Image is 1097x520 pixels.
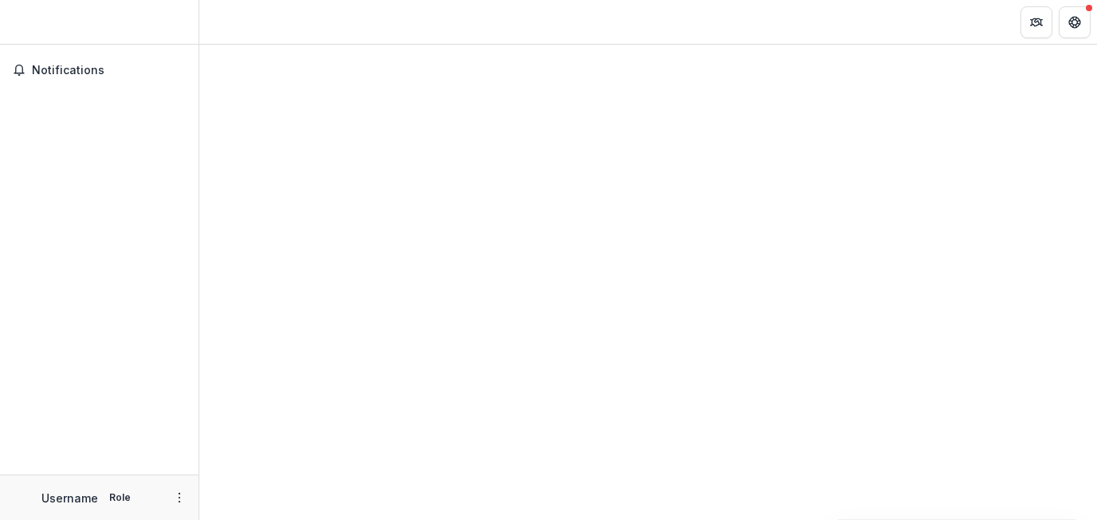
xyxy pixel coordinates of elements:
button: Partners [1020,6,1052,38]
span: Notifications [32,64,186,77]
button: More [170,488,189,507]
button: Get Help [1059,6,1091,38]
p: Username [41,490,98,506]
p: Role [104,490,136,505]
button: Notifications [6,57,192,83]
